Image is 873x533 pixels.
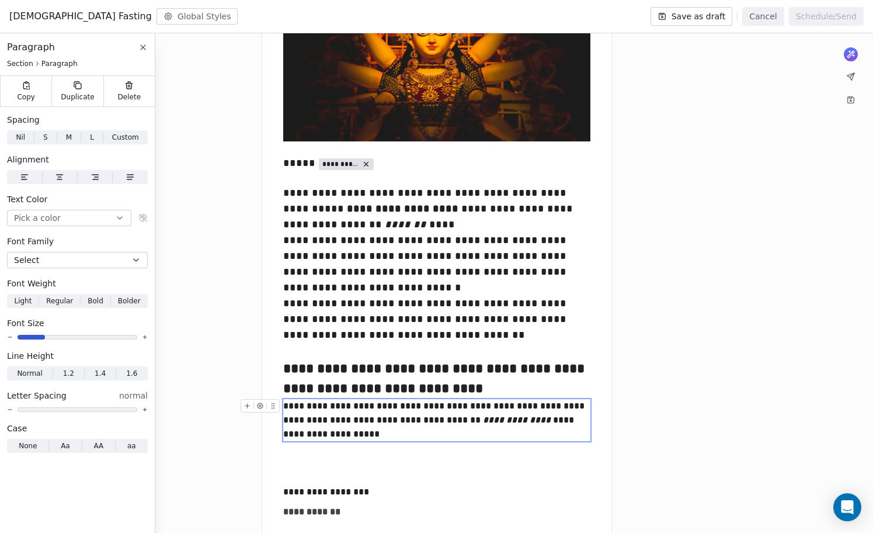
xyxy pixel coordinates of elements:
span: M [66,132,72,143]
span: Text Color [7,193,47,205]
span: Custom [112,132,139,143]
span: S [43,132,48,143]
span: Alignment [7,154,49,165]
span: 1.4 [95,368,106,379]
span: Paragraph [7,40,55,54]
span: AA [93,441,103,451]
span: Nil [16,132,25,143]
button: Global Styles [156,8,238,25]
span: Bolder [118,296,141,306]
button: Pick a color [7,210,131,226]
span: Font Family [7,236,54,247]
span: Regular [46,296,73,306]
span: Font Weight [7,278,56,289]
span: Spacing [7,114,40,126]
div: Open Intercom Messenger [833,493,861,521]
span: Paragraph [41,59,78,68]
span: L [90,132,94,143]
span: 1.6 [126,368,137,379]
span: Select [14,254,39,266]
span: 1.2 [63,368,74,379]
span: Duplicate [61,92,94,102]
button: Cancel [742,7,784,26]
span: Delete [118,92,141,102]
span: aa [127,441,136,451]
span: normal [119,390,148,402]
button: Save as draft [651,7,733,26]
span: Section [7,59,33,68]
span: Letter Spacing [7,390,67,402]
span: Light [14,296,32,306]
span: Aa [61,441,70,451]
span: Case [7,423,27,434]
span: Font Size [7,317,44,329]
span: Line Height [7,350,54,362]
span: Copy [17,92,35,102]
span: Bold [88,296,103,306]
span: None [19,441,37,451]
span: [DEMOGRAPHIC_DATA] Fasting [9,9,152,23]
button: Schedule/Send [789,7,864,26]
span: Normal [17,368,42,379]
